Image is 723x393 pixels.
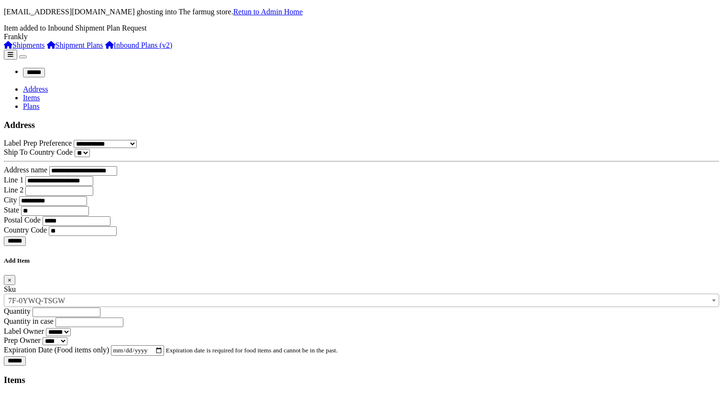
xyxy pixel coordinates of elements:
label: Quantity [4,307,31,315]
label: City [4,196,17,204]
label: Ship To Country Code [4,148,73,156]
button: Toggle navigation [19,55,27,58]
a: Shipments [4,41,45,49]
p: [EMAIL_ADDRESS][DOMAIN_NAME] ghosting into The farmug store. [4,8,719,16]
a: Retun to Admin Home [233,8,303,16]
label: State [4,206,19,214]
h3: Items [4,375,719,385]
div: Frankly [4,32,719,41]
div: Item added to Inbound Shipment Plan Request [4,24,719,32]
label: Quantity in case [4,317,54,325]
a: Address [23,85,48,93]
span: Pro Sanitize Hand Sanitizer, 8 oz Bottles, 1 Carton, 12 bottles each Carton [4,294,719,307]
label: Line 1 [4,176,23,184]
label: Label Owner [4,327,44,335]
a: Inbound Plans (v2) [105,41,173,49]
label: Postal Code [4,216,41,224]
h5: Add Item [4,257,719,265]
label: Address name [4,166,47,174]
h3: Address [4,120,719,130]
a: Items [23,94,40,102]
label: Label Prep Preference [4,139,72,147]
small: Expiration date is required for food items and cannot be in the past. [166,347,338,354]
label: Country Code [4,226,47,234]
label: Sku [4,285,16,293]
label: Expiration Date (Food items only) [4,346,109,354]
a: Plans [23,102,40,110]
span: Pro Sanitize Hand Sanitizer, 8 oz Bottles, 1 Carton, 12 bottles each Carton [4,294,719,308]
label: Line 2 [4,186,23,194]
span: × [8,276,11,284]
button: Close [4,275,15,285]
a: Shipment Plans [47,41,103,49]
label: Prep Owner [4,336,41,344]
